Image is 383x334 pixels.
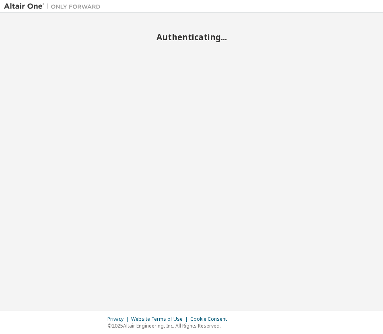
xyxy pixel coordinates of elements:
h2: Authenticating... [4,32,379,42]
div: Website Terms of Use [131,316,190,322]
p: © 2025 Altair Engineering, Inc. All Rights Reserved. [107,322,232,329]
div: Privacy [107,316,131,322]
div: Cookie Consent [190,316,232,322]
img: Altair One [4,2,105,10]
